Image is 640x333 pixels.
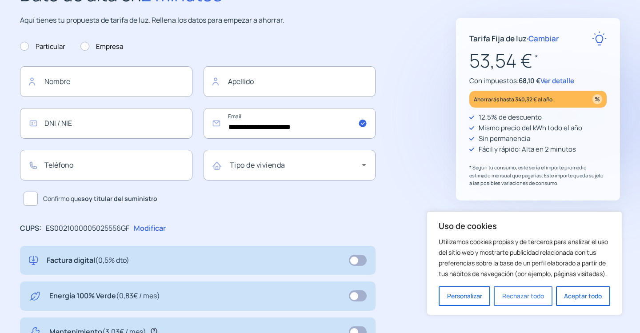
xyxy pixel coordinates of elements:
p: ES0021000005025556GF [46,223,129,234]
p: Factura digital [47,255,129,266]
button: Rechazar todo [494,286,552,306]
p: Uso de cookies [439,221,610,231]
img: rate-E.svg [592,31,607,46]
p: Tarifa Fija de luz · [469,32,559,44]
p: Energía 100% Verde [49,290,160,302]
p: Ahorrarás hasta 340,32 € al año [474,94,552,104]
img: energy-green.svg [29,290,40,302]
p: Modificar [134,223,166,234]
p: CUPS: [20,223,41,234]
p: Fácil y rápido: Alta en 2 minutos [479,144,576,155]
p: 12,5% de descuento [479,112,542,123]
span: Ver detalle [540,76,574,85]
img: percentage_icon.svg [592,94,602,104]
span: 68,10 € [519,76,540,85]
img: digital-invoice.svg [29,255,38,266]
p: Aquí tienes tu propuesta de tarifa de luz. Rellena los datos para empezar a ahorrar. [20,15,376,26]
mat-label: Tipo de vivienda [230,160,285,170]
label: Empresa [80,41,123,52]
span: Confirmo que [43,194,157,204]
p: Sin permanencia [479,133,530,144]
span: Cambiar [528,33,559,44]
button: Personalizar [439,286,490,306]
b: soy titular del suministro [81,194,157,203]
span: (0,83€ / mes) [116,291,160,301]
label: Particular [20,41,65,52]
div: Uso de cookies [427,211,622,315]
p: Utilizamos cookies propias y de terceros para analizar el uso del sitio web y mostrarte publicida... [439,237,610,279]
p: * Según tu consumo, este sería el importe promedio estimado mensual que pagarías. Este importe qu... [469,164,607,187]
p: Con impuestos: [469,76,607,86]
p: Mismo precio del kWh todo el año [479,123,582,133]
span: (0,5% dto) [95,255,129,265]
p: 53,54 € [469,46,607,76]
button: Aceptar todo [556,286,610,306]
